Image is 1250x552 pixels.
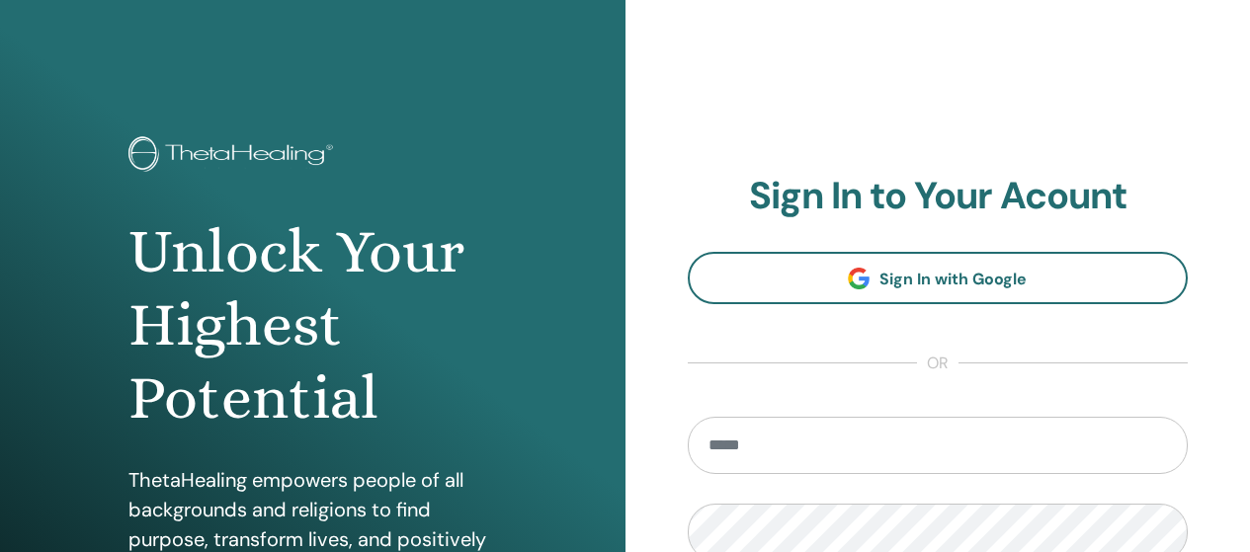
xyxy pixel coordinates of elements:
span: Sign In with Google [879,269,1027,289]
h2: Sign In to Your Acount [688,174,1189,219]
h1: Unlock Your Highest Potential [128,215,496,435]
span: or [917,352,958,375]
a: Sign In with Google [688,252,1189,304]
